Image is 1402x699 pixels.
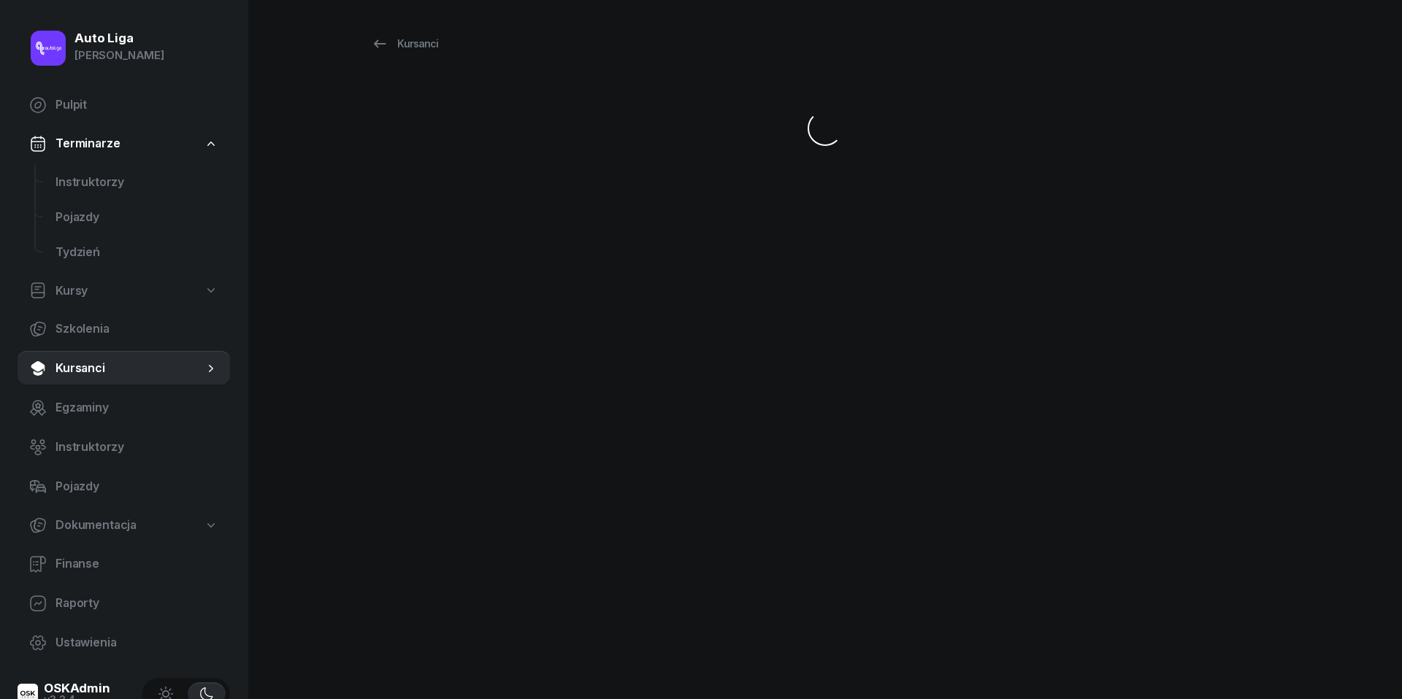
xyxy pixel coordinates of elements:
a: Instruktorzy [44,165,230,200]
span: Terminarze [55,134,120,153]
div: [PERSON_NAME] [74,46,164,65]
span: Ustawienia [55,633,218,652]
span: Pojazdy [55,208,218,227]
a: Kursanci [18,351,230,386]
a: Dokumentacja [18,509,230,542]
a: Pojazdy [44,200,230,235]
div: Kursanci [371,35,438,53]
a: Pulpit [18,88,230,123]
span: Dokumentacja [55,516,137,535]
a: Kursanci [358,29,451,58]
span: Pulpit [55,96,218,115]
a: Pojazdy [18,469,230,504]
span: Instruktorzy [55,173,218,192]
span: Instruktorzy [55,438,218,457]
span: Raporty [55,594,218,613]
a: Tydzień [44,235,230,270]
a: Ustawienia [18,625,230,660]
span: Kursy [55,282,88,301]
a: Egzaminy [18,390,230,425]
span: Pojazdy [55,477,218,496]
a: Instruktorzy [18,430,230,465]
span: Tydzień [55,243,218,262]
div: Auto Liga [74,32,164,45]
div: OSKAdmin [44,682,110,695]
span: Finanse [55,555,218,574]
span: Kursanci [55,359,204,378]
a: Szkolenia [18,312,230,347]
a: Kursy [18,274,230,308]
a: Terminarze [18,127,230,161]
span: Szkolenia [55,320,218,339]
a: Finanse [18,547,230,582]
span: Egzaminy [55,398,218,417]
a: Raporty [18,586,230,621]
